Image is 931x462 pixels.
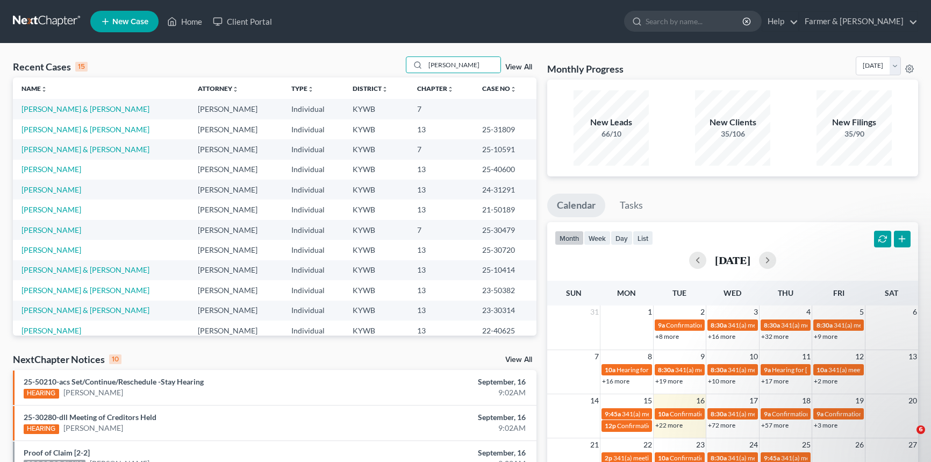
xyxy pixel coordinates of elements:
div: September, 16 [366,412,526,423]
span: 10a [658,410,669,418]
span: 31 [589,305,600,318]
td: 25-30479 [474,220,536,240]
span: Sat [885,288,898,297]
a: +16 more [708,332,735,340]
span: 7 [593,350,600,363]
span: 8 [647,350,653,363]
td: 25-40600 [474,160,536,180]
td: KYWB [344,99,408,119]
div: 9:02AM [366,423,526,433]
td: 13 [409,200,474,219]
td: 23-30314 [474,301,536,321]
a: [PERSON_NAME] [22,205,81,214]
span: 22 [642,438,653,451]
h3: Monthly Progress [547,62,624,75]
a: Client Portal [207,12,277,31]
a: Home [162,12,207,31]
td: KYWB [344,260,408,280]
span: 8:30a [711,321,727,329]
span: 11 [801,350,812,363]
td: 13 [409,160,474,180]
a: [PERSON_NAME] [63,423,123,433]
td: Individual [283,301,344,321]
td: KYWB [344,180,408,200]
td: 13 [409,321,474,340]
span: 6 [912,305,918,318]
a: [PERSON_NAME] [22,245,81,254]
a: Proof of Claim [2-2] [24,448,90,457]
td: KYWB [344,160,408,180]
td: Individual [283,200,344,219]
span: 25 [801,438,812,451]
a: 25-50210-acs Set/Continue/Reschedule -Stay Hearing [24,377,204,386]
span: 3 [753,305,759,318]
i: unfold_more [447,86,454,93]
a: Help [762,12,798,31]
td: [PERSON_NAME] [189,180,283,200]
td: 7 [409,139,474,159]
a: 25-30280-dll Meeting of Creditors Held [24,413,156,422]
span: 8:30a [711,366,727,374]
span: 341(a) meeting for [PERSON_NAME] & [PERSON_NAME] [675,366,836,374]
td: [PERSON_NAME] [189,280,283,300]
span: 8:30a [764,321,780,329]
i: unfold_more [232,86,239,93]
input: Search by name... [425,57,500,73]
span: 2 [699,305,706,318]
div: 15 [75,62,88,72]
span: 8:30a [711,454,727,462]
td: [PERSON_NAME] [189,119,283,139]
div: September, 16 [366,447,526,458]
a: Case Nounfold_more [482,84,517,93]
span: 13 [907,350,918,363]
span: 9 [699,350,706,363]
iframe: Intercom live chat [894,425,920,451]
span: 10 [748,350,759,363]
i: unfold_more [382,86,388,93]
span: 9:45a [764,454,780,462]
span: Wed [724,288,741,297]
span: 12 [854,350,865,363]
td: KYWB [344,280,408,300]
td: 7 [409,220,474,240]
td: 25-31809 [474,119,536,139]
div: New Filings [817,116,892,129]
a: Typeunfold_more [291,84,314,93]
span: Confirmation hearing for [PERSON_NAME] [670,454,792,462]
a: +22 more [655,421,683,429]
i: unfold_more [41,86,47,93]
span: 24 [748,438,759,451]
span: 341(a) meeting for [PERSON_NAME] [728,454,832,462]
div: September, 16 [366,376,526,387]
span: 341(a) meeting for [PERSON_NAME] [613,454,717,462]
div: 66/10 [574,129,649,139]
a: Nameunfold_more [22,84,47,93]
span: 23 [695,438,706,451]
div: 9:02AM [366,387,526,398]
a: Districtunfold_more [353,84,388,93]
a: [PERSON_NAME] & [PERSON_NAME] [22,145,149,154]
a: [PERSON_NAME] [63,387,123,398]
span: Fri [833,288,844,297]
a: +32 more [761,332,789,340]
td: 25-10414 [474,260,536,280]
span: 341(a) meeting for [PERSON_NAME] [781,454,885,462]
td: [PERSON_NAME] [189,160,283,180]
span: 1 [647,305,653,318]
span: 16 [695,394,706,407]
a: Tasks [610,194,653,217]
td: 13 [409,280,474,300]
span: 12p [605,422,616,430]
td: 13 [409,119,474,139]
td: 23-50382 [474,280,536,300]
button: day [611,231,633,245]
span: Confirmation hearing for [PERSON_NAME] [666,321,788,329]
a: Farmer & [PERSON_NAME] [799,12,918,31]
td: Individual [283,139,344,159]
td: [PERSON_NAME] [189,200,283,219]
span: 21 [589,438,600,451]
div: 35/106 [695,129,770,139]
span: 341(a) meeting for [PERSON_NAME] [781,321,885,329]
span: 10a [658,454,669,462]
td: KYWB [344,139,408,159]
